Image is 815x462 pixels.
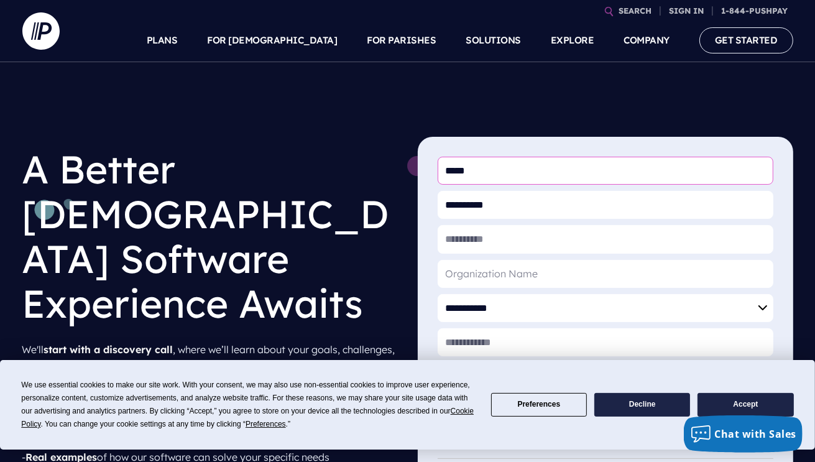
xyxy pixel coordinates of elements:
button: Preferences [491,393,587,417]
span: Chat with Sales [715,427,797,441]
button: Decline [594,393,690,417]
h1: A Better [DEMOGRAPHIC_DATA] Software Experience Awaits [22,137,398,336]
input: Organization Name [438,260,773,288]
strong: start with a discovery call [44,343,173,356]
a: FOR [DEMOGRAPHIC_DATA] [208,19,338,62]
button: Accept [698,393,793,417]
a: PLANS [147,19,178,62]
div: We use essential cookies to make our site work. With your consent, we may also use non-essential ... [21,379,476,431]
a: GET STARTED [699,27,793,53]
a: SOLUTIONS [466,19,522,62]
a: COMPANY [624,19,670,62]
a: FOR PARISHES [367,19,436,62]
button: Chat with Sales [684,415,803,453]
span: Preferences [246,420,286,428]
a: EXPLORE [551,19,594,62]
